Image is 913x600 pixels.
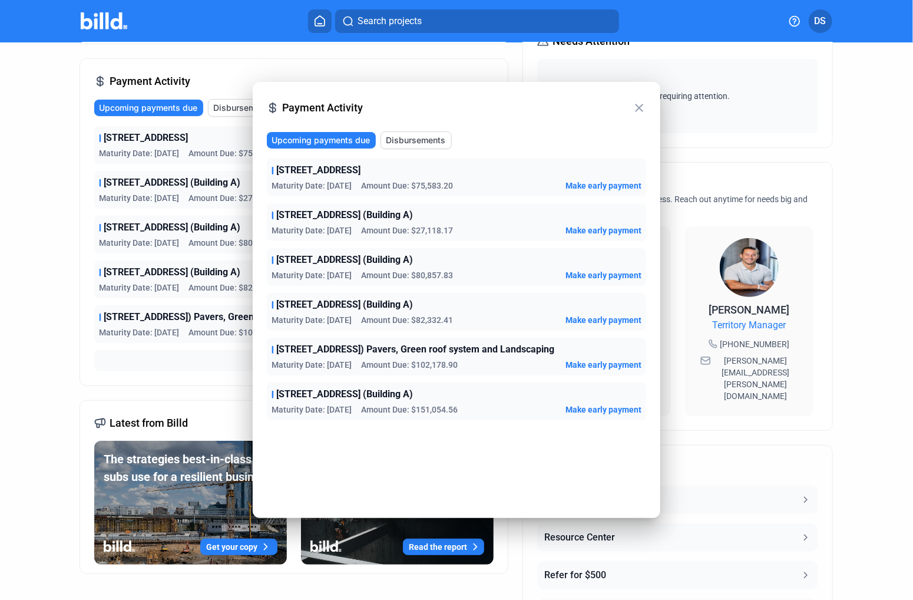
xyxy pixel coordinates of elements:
[272,134,370,146] span: Upcoming payments due
[361,314,453,326] span: Amount Due: $82,332.41
[542,90,813,102] span: No items requiring attention.
[565,359,641,371] button: Make early payment
[565,269,641,281] button: Make early payment
[632,101,646,115] mat-icon: close
[104,450,277,486] div: The strategies best-in-class subs use for a resilient business
[99,327,179,338] span: Maturity Date: [DATE]
[272,314,352,326] span: Maturity Date: [DATE]
[276,253,413,267] span: [STREET_ADDRESS] (Building A)
[188,147,280,159] span: Amount Due: $75,583.20
[720,338,789,350] span: [PHONE_NUMBER]
[188,192,280,204] span: Amount Due: $27,118.17
[213,102,273,114] span: Disbursements
[272,269,352,281] span: Maturity Date: [DATE]
[110,73,190,90] span: Payment Activity
[272,225,352,236] span: Maturity Date: [DATE]
[99,282,179,294] span: Maturity Date: [DATE]
[272,404,352,416] span: Maturity Date: [DATE]
[99,192,179,204] span: Maturity Date: [DATE]
[276,163,360,177] span: [STREET_ADDRESS]
[361,359,458,371] span: Amount Due: $102,178.90
[200,539,277,555] button: Get your copy
[99,102,197,114] span: Upcoming payments due
[99,237,179,249] span: Maturity Date: [DATE]
[188,237,280,249] span: Amount Due: $80,857.83
[272,359,352,371] span: Maturity Date: [DATE]
[276,298,413,312] span: [STREET_ADDRESS] (Building A)
[544,568,606,582] div: Refer for $500
[276,208,413,222] span: [STREET_ADDRESS] (Building A)
[188,327,285,338] span: Amount Due: $102,178.90
[381,131,452,149] button: Disbursements
[81,12,127,29] img: Billd Company Logo
[104,310,382,324] span: [STREET_ADDRESS]) Pavers, Green roof system and Landscaping
[361,225,453,236] span: Amount Due: $27,118.17
[99,147,179,159] span: Maturity Date: [DATE]
[361,180,453,192] span: Amount Due: $75,583.20
[565,180,641,192] button: Make early payment
[565,404,641,416] button: Make early payment
[815,14,826,28] span: DS
[267,132,376,149] button: Upcoming payments due
[104,265,240,279] span: [STREET_ADDRESS] (Building A)
[110,415,188,431] span: Latest from Billd
[544,530,615,545] div: Resource Center
[361,404,458,416] span: Amount Due: $151,054.56
[565,225,641,236] button: Make early payment
[720,238,779,297] img: Territory Manager
[276,342,554,357] span: [STREET_ADDRESS]) Pavers, Green roof system and Landscaping
[361,269,453,281] span: Amount Due: $80,857.83
[276,387,413,401] span: [STREET_ADDRESS] (Building A)
[104,131,188,145] span: [STREET_ADDRESS]
[104,220,240,235] span: [STREET_ADDRESS] (Building A)
[537,194,808,216] span: We're here for you and your business. Reach out anytime for needs big and small!
[565,314,641,326] button: Make early payment
[709,304,789,316] span: [PERSON_NAME]
[712,318,786,332] span: Territory Manager
[188,282,280,294] span: Amount Due: $82,332.41
[282,100,632,116] span: Payment Activity
[386,134,445,146] span: Disbursements
[104,176,240,190] span: [STREET_ADDRESS] (Building A)
[358,14,422,28] span: Search projects
[713,355,798,402] span: [PERSON_NAME][EMAIL_ADDRESS][PERSON_NAME][DOMAIN_NAME]
[272,180,352,192] span: Maturity Date: [DATE]
[403,539,484,555] button: Read the report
